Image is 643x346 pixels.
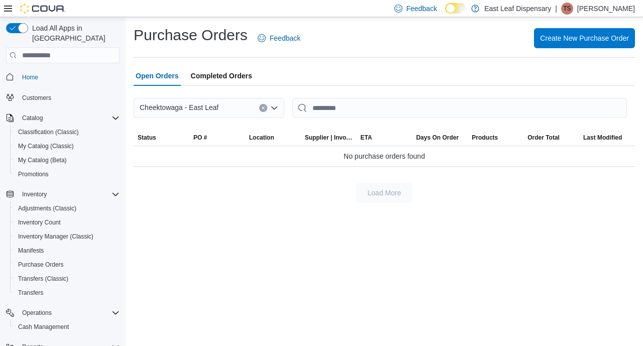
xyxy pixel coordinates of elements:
button: Operations [18,307,56,319]
span: Days On Order [416,134,459,142]
a: Home [18,71,42,83]
span: Inventory Manager (Classic) [18,233,93,241]
span: Classification (Classic) [18,128,79,136]
span: Order Total [527,134,560,142]
span: Inventory [18,188,120,200]
div: Location [249,134,274,142]
span: My Catalog (Classic) [14,140,120,152]
button: Inventory Count [10,215,124,229]
button: Load More [356,183,412,203]
span: Cash Management [18,323,69,331]
p: [PERSON_NAME] [577,3,635,15]
span: Open Orders [136,66,179,86]
button: Catalog [2,111,124,125]
button: PO # [189,130,245,146]
span: Customers [22,94,51,102]
span: Home [22,73,38,81]
button: Create New Purchase Order [534,28,635,48]
button: Open list of options [270,104,278,112]
p: | [555,3,557,15]
span: Adjustments (Classic) [14,202,120,214]
span: Completed Orders [191,66,252,86]
button: Cash Management [10,320,124,334]
span: My Catalog (Classic) [18,142,74,150]
button: Inventory [18,188,51,200]
a: Inventory Manager (Classic) [14,230,97,243]
button: My Catalog (Beta) [10,153,124,167]
span: Purchase Orders [18,261,64,269]
div: Tayler Swartwood [561,3,573,15]
input: This is a search bar. After typing your query, hit enter to filter the results lower in the page. [292,98,627,118]
span: Products [472,134,498,142]
span: PO # [193,134,207,142]
span: Operations [22,309,52,317]
span: Promotions [14,168,120,180]
button: Days On Order [412,130,468,146]
a: Transfers (Classic) [14,273,72,285]
h1: Purchase Orders [134,25,248,45]
button: My Catalog (Classic) [10,139,124,153]
button: Supplier | Invoice Number [301,130,357,146]
span: Classification (Classic) [14,126,120,138]
span: Supplier | Invoice Number [305,134,353,142]
a: Transfers [14,287,47,299]
span: Inventory Count [18,218,61,226]
button: Classification (Classic) [10,125,124,139]
span: Manifests [14,245,120,257]
span: Catalog [22,114,43,122]
span: Load More [368,188,401,198]
button: Customers [2,90,124,105]
span: Purchase Orders [14,259,120,271]
span: Create New Purchase Order [540,33,629,43]
button: Location [245,130,301,146]
span: Catalog [18,112,120,124]
span: Promotions [18,170,49,178]
span: Transfers (Classic) [18,275,68,283]
button: Purchase Orders [10,258,124,272]
a: Purchase Orders [14,259,68,271]
span: Last Modified [583,134,622,142]
span: Inventory [22,190,47,198]
span: My Catalog (Beta) [14,154,120,166]
img: Cova [20,4,65,14]
span: Feedback [406,4,437,14]
button: Transfers [10,286,124,300]
button: Clear input [259,104,267,112]
span: Feedback [270,33,300,43]
button: Catalog [18,112,47,124]
a: Feedback [254,28,304,48]
span: Transfers [18,289,43,297]
a: Cash Management [14,321,73,333]
button: Promotions [10,167,124,181]
span: Transfers [14,287,120,299]
button: Operations [2,306,124,320]
a: Classification (Classic) [14,126,83,138]
span: Status [138,134,156,142]
a: Promotions [14,168,53,180]
span: Adjustments (Classic) [18,204,76,212]
a: Customers [18,92,55,104]
span: Load All Apps in [GEOGRAPHIC_DATA] [28,23,120,43]
button: Inventory [2,187,124,201]
a: My Catalog (Beta) [14,154,71,166]
button: Products [468,130,523,146]
span: Transfers (Classic) [14,273,120,285]
input: Dark Mode [445,3,466,14]
span: TS [563,3,571,15]
button: Order Total [523,130,579,146]
span: No purchase orders found [344,150,425,162]
span: Customers [18,91,120,104]
a: Inventory Count [14,216,65,228]
span: Inventory Count [14,216,120,228]
a: My Catalog (Classic) [14,140,78,152]
span: Cheektowaga - East Leaf [140,101,219,113]
button: Home [2,69,124,84]
a: Manifests [14,245,48,257]
span: ETA [361,134,372,142]
span: Operations [18,307,120,319]
span: Inventory Manager (Classic) [14,230,120,243]
span: Home [18,70,120,83]
span: Manifests [18,247,44,255]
